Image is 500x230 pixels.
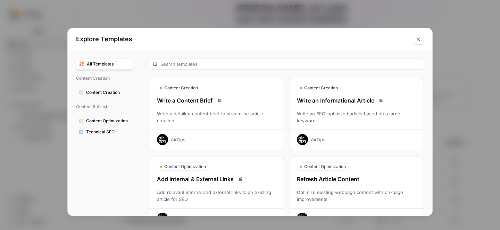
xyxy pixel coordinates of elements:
[304,85,338,91] span: Content Creation
[377,96,385,105] a: Read docs
[290,78,424,151] button: Content CreationWrite an Informational ArticleRead docsWrite an SEO-optimized article based on a ...
[76,115,133,126] button: Content Optimization
[171,215,185,222] div: AirOps
[150,110,284,124] div: Write a detailed content brief to streamline article creation
[150,78,284,151] button: Content CreationWrite a Content BriefRead docsWrite a detailed content brief to streamline articl...
[290,189,424,203] div: Optimize existing webpage content with on-page improvements
[86,118,130,124] span: Content Optimization
[150,96,284,105] div: Write a Content Brief
[150,175,284,183] div: Add Internal & External Links
[290,96,424,105] div: Write an Informational Article
[311,215,325,222] div: AirOps
[311,136,325,143] div: AirOps
[86,89,130,96] span: Content Creation
[171,136,185,143] div: AirOps
[150,157,284,230] button: Content OptimizationAdd Internal & External LinksRead docsAdd relevant internal and external link...
[150,189,284,203] div: Add relevant internal and external links to an existing article for SEO
[160,61,421,68] input: Search templates
[76,101,133,113] span: Content Refresh
[290,157,424,230] button: Content OptimizationRefresh Article ContentOptimize existing webpage content with on-page improve...
[290,110,424,124] div: Write an SEO-optimized article based on a target keyword
[413,34,424,45] button: Close modal
[290,175,424,183] div: Refresh Article Content
[76,87,133,98] button: Content Creation
[215,96,224,105] a: Read docs
[87,61,130,67] span: All Templates
[304,163,346,170] span: Content Optimization
[86,129,130,135] span: Technical SEO
[76,34,409,44] h2: Explore Templates
[164,163,206,170] span: Content Optimization
[76,126,133,138] button: Technical SEO
[76,59,133,70] button: All Templates
[164,85,198,91] span: Content Creation
[236,175,245,183] a: Read docs
[76,72,133,84] span: Content Creation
